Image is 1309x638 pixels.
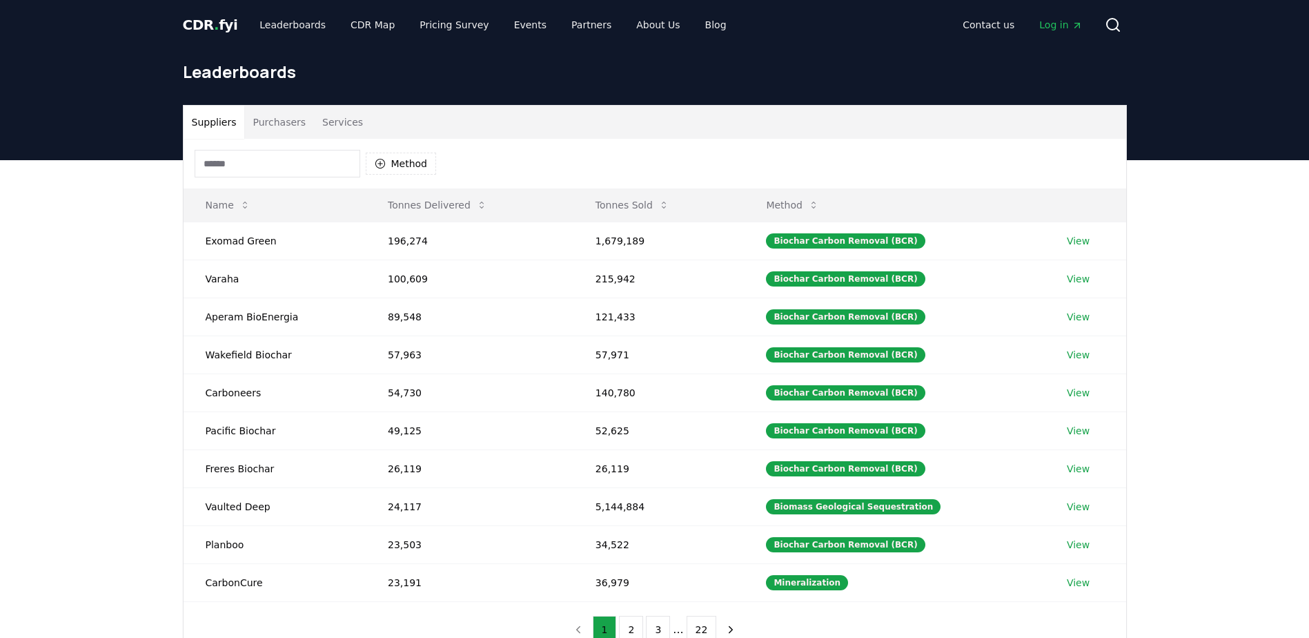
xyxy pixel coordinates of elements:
div: Biochar Carbon Removal (BCR) [766,347,925,362]
td: 23,503 [366,525,573,563]
td: Aperam BioEnergia [184,298,366,336]
td: 121,433 [573,298,745,336]
button: Suppliers [184,106,245,139]
td: 57,971 [573,336,745,374]
div: Biomass Geological Sequestration [766,499,941,514]
a: Partners [560,12,622,37]
a: View [1067,500,1090,514]
a: View [1067,576,1090,590]
a: View [1067,234,1090,248]
td: 89,548 [366,298,573,336]
a: About Us [625,12,691,37]
a: View [1067,462,1090,476]
div: Biochar Carbon Removal (BCR) [766,423,925,438]
td: 26,119 [366,449,573,487]
div: Biochar Carbon Removal (BCR) [766,271,925,287]
button: Method [755,191,830,219]
td: 100,609 [366,260,573,298]
div: Biochar Carbon Removal (BCR) [766,537,925,552]
a: View [1067,310,1090,324]
a: View [1067,424,1090,438]
td: 36,979 [573,563,745,601]
td: 1,679,189 [573,222,745,260]
button: Tonnes Sold [584,191,680,219]
td: 54,730 [366,374,573,412]
td: Planboo [184,525,366,563]
a: Blog [694,12,738,37]
div: Biochar Carbon Removal (BCR) [766,233,925,249]
td: Varaha [184,260,366,298]
td: 49,125 [366,412,573,449]
a: View [1067,272,1090,286]
button: Purchasers [244,106,314,139]
button: Name [195,191,262,219]
div: Biochar Carbon Removal (BCR) [766,461,925,476]
h1: Leaderboards [183,61,1127,83]
a: Events [503,12,558,37]
nav: Main [952,12,1093,37]
a: View [1067,348,1090,362]
a: CDR Map [339,12,406,37]
li: ... [673,621,683,638]
a: Contact us [952,12,1025,37]
td: 34,522 [573,525,745,563]
td: 215,942 [573,260,745,298]
td: 26,119 [573,449,745,487]
span: CDR fyi [183,17,238,33]
button: Tonnes Delivered [377,191,498,219]
a: CDR.fyi [183,15,238,35]
td: Vaulted Deep [184,487,366,525]
td: Wakefield Biochar [184,336,366,374]
td: 196,274 [366,222,573,260]
nav: Main [248,12,737,37]
td: 5,144,884 [573,487,745,525]
td: Carboneers [184,374,366,412]
td: 23,191 [366,563,573,601]
button: Services [314,106,371,139]
td: 24,117 [366,487,573,525]
td: 140,780 [573,374,745,412]
span: Log in [1039,18,1082,32]
td: Freres Biochar [184,449,366,487]
div: Mineralization [766,575,848,590]
td: 52,625 [573,412,745,449]
div: Biochar Carbon Removal (BCR) [766,385,925,400]
td: Pacific Biochar [184,412,366,449]
td: CarbonCure [184,563,366,601]
a: View [1067,386,1090,400]
span: . [214,17,219,33]
a: Pricing Survey [409,12,500,37]
button: Method [366,153,437,175]
td: 57,963 [366,336,573,374]
div: Biochar Carbon Removal (BCR) [766,309,925,325]
a: View [1067,538,1090,552]
a: Log in [1028,12,1093,37]
a: Leaderboards [248,12,337,37]
td: Exomad Green [184,222,366,260]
